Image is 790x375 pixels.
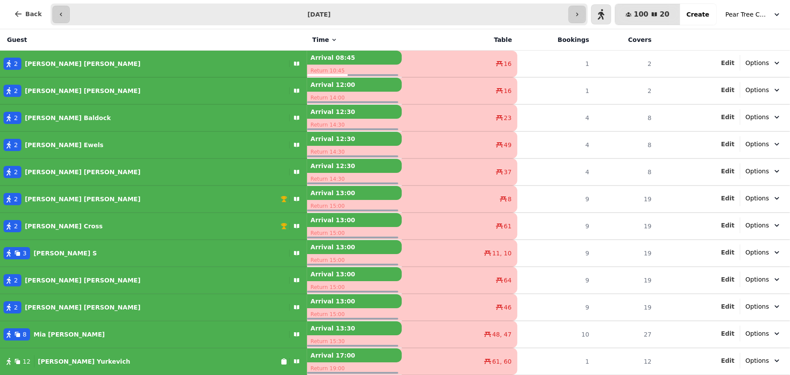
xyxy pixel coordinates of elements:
[307,105,402,119] p: Arrival 12:30
[517,348,595,375] td: 1
[14,114,18,122] span: 2
[492,249,512,258] span: 11, 10
[721,356,735,365] button: Edit
[740,82,787,98] button: Options
[721,222,735,228] span: Edit
[307,335,402,347] p: Return 15:30
[720,7,787,22] button: Pear Tree Cafe ([GEOGRAPHIC_DATA])
[517,294,595,321] td: 9
[14,303,18,312] span: 2
[595,267,657,294] td: 19
[721,141,735,147] span: Edit
[25,276,140,285] p: [PERSON_NAME] [PERSON_NAME]
[721,221,735,230] button: Edit
[740,272,787,287] button: Options
[615,4,680,25] button: 10020
[517,29,595,51] th: Bookings
[687,11,709,17] span: Create
[746,113,769,121] span: Options
[7,3,49,24] button: Back
[25,114,111,122] p: [PERSON_NAME] Baldock
[721,167,735,175] button: Edit
[307,348,402,362] p: Arrival 17:00
[307,281,402,293] p: Return 15:00
[721,168,735,174] span: Edit
[721,330,735,337] span: Edit
[508,195,512,203] span: 8
[721,86,735,94] button: Edit
[307,308,402,320] p: Return 15:00
[14,222,18,231] span: 2
[307,92,402,104] p: Return 14:00
[721,248,735,257] button: Edit
[721,302,735,311] button: Edit
[38,357,130,366] p: [PERSON_NAME] Yurkevich
[504,168,512,176] span: 37
[517,131,595,158] td: 4
[721,87,735,93] span: Edit
[660,11,669,18] span: 20
[595,77,657,104] td: 2
[14,86,18,95] span: 2
[721,113,735,121] button: Edit
[746,356,769,365] span: Options
[595,131,657,158] td: 8
[307,65,402,77] p: Return 10:45
[746,167,769,175] span: Options
[307,213,402,227] p: Arrival 13:00
[721,329,735,338] button: Edit
[504,114,512,122] span: 23
[504,59,512,68] span: 16
[746,58,769,67] span: Options
[595,158,657,186] td: 8
[740,136,787,152] button: Options
[14,141,18,149] span: 2
[307,186,402,200] p: Arrival 13:00
[740,353,787,368] button: Options
[721,275,735,284] button: Edit
[746,275,769,284] span: Options
[492,357,512,366] span: 61, 60
[517,267,595,294] td: 9
[740,299,787,314] button: Options
[721,249,735,255] span: Edit
[721,114,735,120] span: Edit
[517,158,595,186] td: 4
[746,329,769,338] span: Options
[517,104,595,131] td: 4
[307,146,402,158] p: Return 14:30
[721,276,735,282] span: Edit
[504,86,512,95] span: 16
[307,294,402,308] p: Arrival 13:00
[25,222,103,231] p: [PERSON_NAME] Cross
[307,227,402,239] p: Return 15:00
[307,159,402,173] p: Arrival 12:30
[721,140,735,148] button: Edit
[595,213,657,240] td: 19
[307,254,402,266] p: Return 15:00
[307,240,402,254] p: Arrival 13:00
[740,163,787,179] button: Options
[680,4,716,25] button: Create
[34,330,105,339] p: Mia [PERSON_NAME]
[312,35,338,44] button: Time
[740,217,787,233] button: Options
[746,221,769,230] span: Options
[25,195,140,203] p: [PERSON_NAME] [PERSON_NAME]
[721,358,735,364] span: Edit
[595,294,657,321] td: 19
[595,29,657,51] th: Covers
[721,195,735,201] span: Edit
[595,186,657,213] td: 19
[740,109,787,125] button: Options
[34,249,97,258] p: [PERSON_NAME] S
[725,10,769,19] span: Pear Tree Cafe ([GEOGRAPHIC_DATA])
[402,29,517,51] th: Table
[595,321,657,348] td: 27
[746,248,769,257] span: Options
[517,240,595,267] td: 9
[721,303,735,310] span: Edit
[23,330,27,339] span: 8
[746,194,769,203] span: Options
[307,51,402,65] p: Arrival 08:45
